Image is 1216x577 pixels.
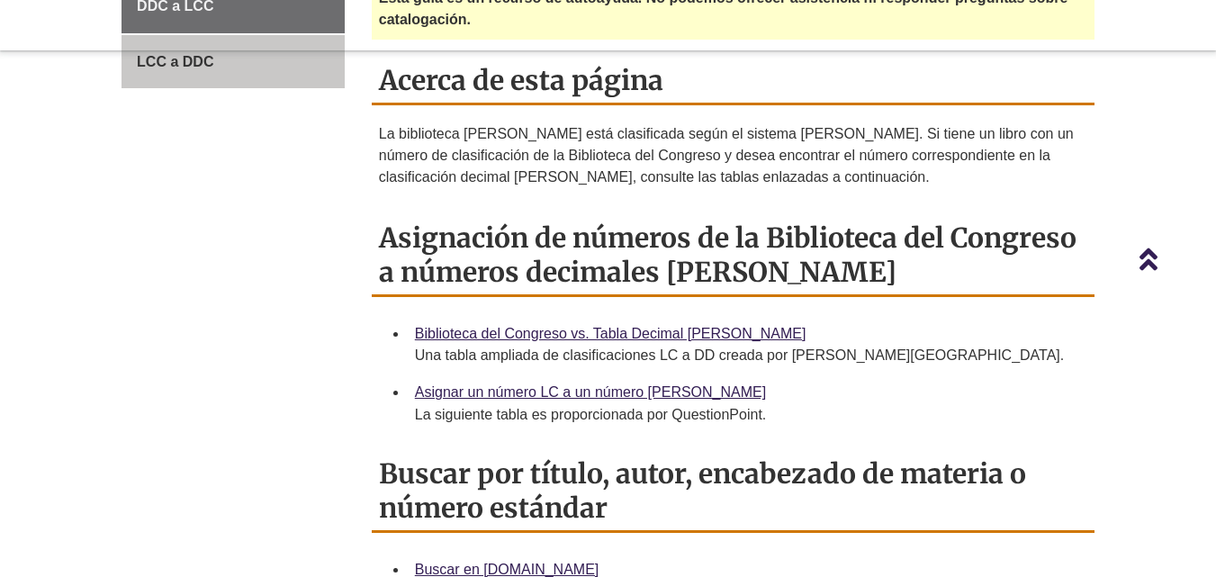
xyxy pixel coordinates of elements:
[1139,246,1211,270] a: Volver arriba
[415,347,1064,363] font: Una tabla ampliada de clasificaciones LC a DD creada por [PERSON_NAME][GEOGRAPHIC_DATA].
[137,54,213,69] font: LCC a DDC
[379,221,1076,289] font: Asignación de números de la Biblioteca del Congreso a números decimales [PERSON_NAME]
[122,35,345,89] a: LCC a DDC
[379,126,1074,185] font: La biblioteca [PERSON_NAME] está clasificada según el sistema [PERSON_NAME]. Si tiene un libro co...
[379,63,663,97] font: Acerca de esta página
[415,384,766,400] a: Asignar un número LC a un número [PERSON_NAME]
[415,326,806,341] a: Biblioteca del Congreso vs. Tabla Decimal [PERSON_NAME]
[415,407,766,422] font: La siguiente tabla es proporcionada por QuestionPoint.
[415,562,599,577] a: Buscar en [DOMAIN_NAME]
[379,456,1026,525] font: Buscar por título, autor, encabezado de materia o número estándar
